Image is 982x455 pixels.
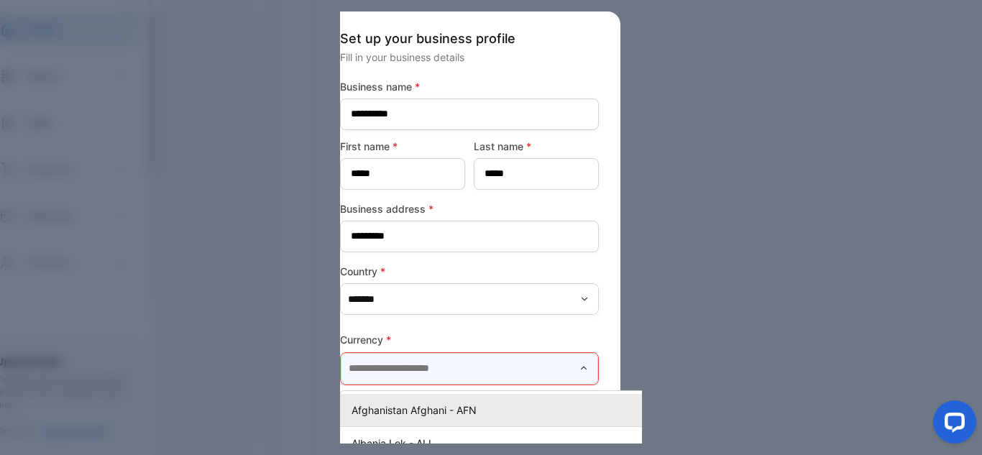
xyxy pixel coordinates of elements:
[340,79,599,94] label: Business name
[340,388,599,407] p: This field is required
[340,139,465,154] label: First name
[474,139,599,154] label: Last name
[352,403,698,418] p: Afghanistan Afghani - AFN
[352,436,698,451] p: Albania Lek - ALL
[340,201,599,216] label: Business address
[340,29,599,48] p: Set up your business profile
[340,264,599,279] label: Country
[340,332,599,347] label: Currency
[340,50,599,65] p: Fill in your business details
[922,395,982,455] iframe: LiveChat chat widget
